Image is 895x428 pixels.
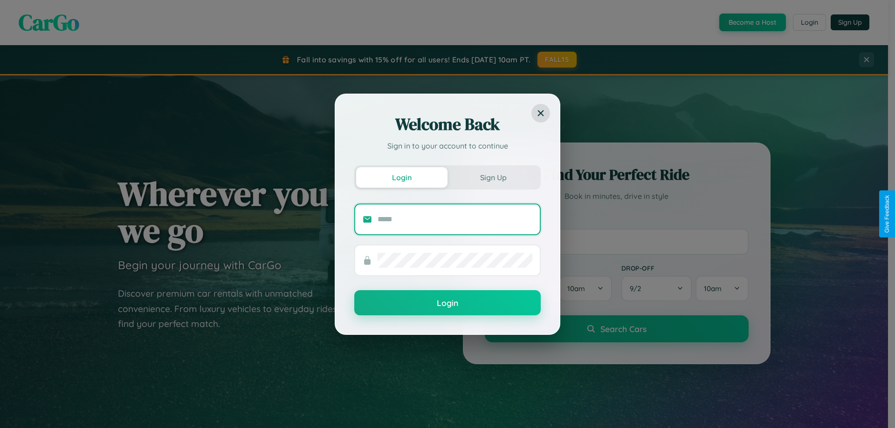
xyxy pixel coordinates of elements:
[884,195,890,233] div: Give Feedback
[356,167,447,188] button: Login
[354,140,541,151] p: Sign in to your account to continue
[354,290,541,315] button: Login
[447,167,539,188] button: Sign Up
[354,113,541,136] h2: Welcome Back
